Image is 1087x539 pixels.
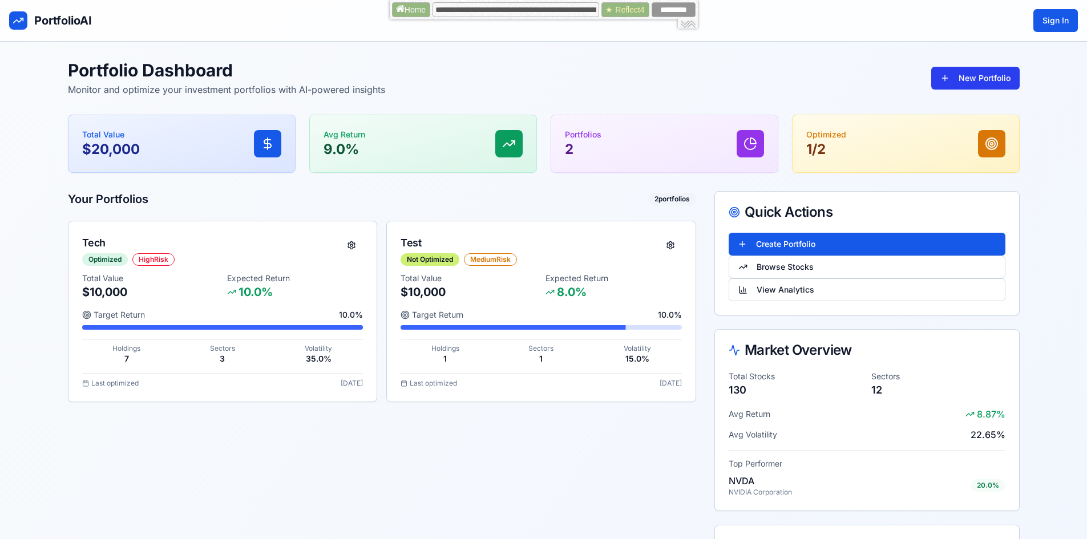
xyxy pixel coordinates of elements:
span: [DATE] [341,379,363,388]
div: Medium Risk [464,253,517,266]
p: Total Value [82,129,140,140]
p: $10,000 [401,284,536,300]
div: High Risk [132,253,175,266]
span: 10.0% [339,309,363,321]
a: ★ Reflect4 [601,2,649,17]
p: Total Stocks [729,371,862,382]
div: Market Overview [729,343,1005,357]
p: 35.0% [274,353,363,364]
a: Home [392,2,430,17]
p: Sectors [178,344,267,353]
p: Volatility [274,344,363,353]
p: 3 [178,353,267,364]
span: Target Return [401,309,463,321]
div: Show/hide proxy navigation bar [678,19,698,29]
h1: PortfolioAI [34,13,92,29]
p: Avg Return [324,129,365,140]
p: Top Performer [729,458,1005,469]
span: 22.65% [971,428,1005,441]
span: 8.87% [977,407,1005,421]
p: 15.0% [593,353,682,364]
button: View Analytics [729,278,1005,301]
p: $20,000 [82,140,140,159]
p: Sectors [871,371,1005,382]
p: 2 [565,140,601,159]
a: Create Portfolio [729,240,1005,251]
span: Avg Return [729,408,770,420]
div: 20.0% [971,479,1005,492]
span: 8.0% [557,284,587,300]
p: NVIDIA Corporation [729,488,792,497]
span: 10.0% [239,284,273,300]
button: Create Portfolio [729,233,1005,256]
p: Sectors [496,344,585,353]
div: Not Optimized [401,253,459,266]
p: Holdings [82,344,171,353]
div: 2 portfolios [648,193,696,205]
p: Optimized [806,129,846,140]
p: Total Value [401,273,536,284]
p: Volatility [593,344,682,353]
p: 1 [401,353,490,364]
h2: Your Portfolios [68,191,148,207]
p: Expected Return [227,273,363,284]
p: 1 [496,353,585,364]
p: $10,000 [82,284,218,300]
span: Last optimized [91,379,139,388]
h1: Portfolio Dashboard [68,60,385,80]
button: New Portfolio [931,67,1020,90]
p: 9.0% [324,140,365,159]
p: Total Value [82,273,218,284]
button: Sign In [1033,9,1078,32]
p: Portfolios [565,129,601,140]
span: Avg Volatility [729,429,777,440]
p: 1 / 2 [806,140,846,159]
p: Monitor and optimize your investment portfolios with AI-powered insights [68,83,385,96]
div: Test [401,235,659,251]
span: [DATE] [660,379,682,388]
button: Browse Stocks [729,256,1005,278]
p: 7 [82,353,171,364]
span: Target Return [82,309,145,321]
span: 10.0% [658,309,682,321]
div: Tech [82,235,341,251]
p: Holdings [401,344,490,353]
span: Last optimized [410,379,457,388]
div: Optimized [82,253,128,266]
p: 12 [871,382,1005,398]
p: NVDA [729,474,792,488]
a: Browse Stocks [729,262,1005,274]
div: Quick Actions [729,205,1005,219]
a: View Analytics [729,285,1005,297]
p: Expected Return [545,273,681,284]
p: 130 [729,382,862,398]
